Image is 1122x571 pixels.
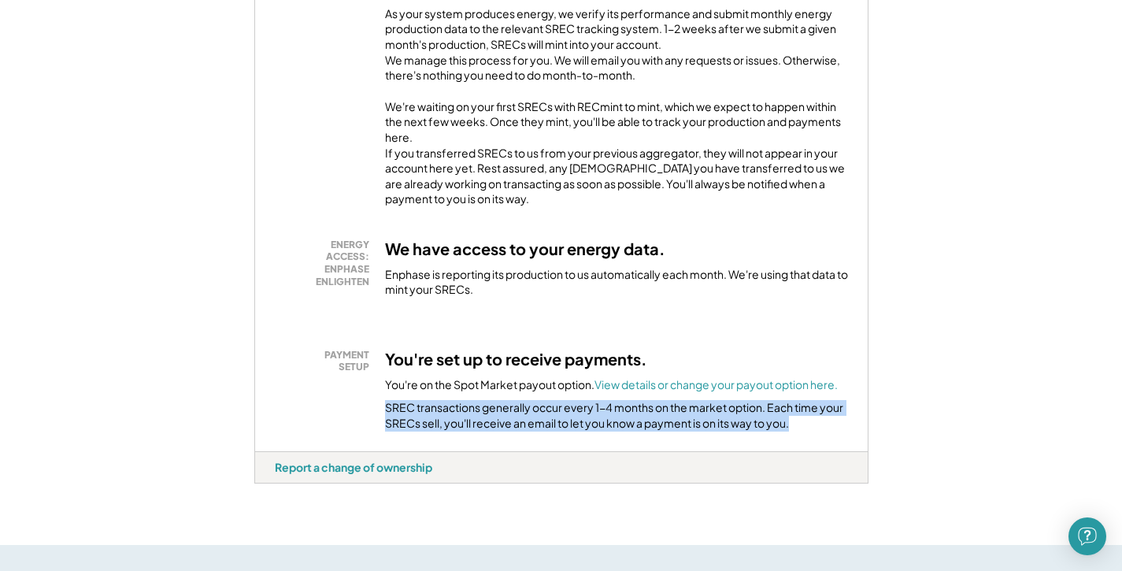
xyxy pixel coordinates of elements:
[385,239,665,259] h3: We have access to your energy data.
[385,267,848,298] div: Enphase is reporting its production to us automatically each month. We're using that data to mint...
[385,377,838,393] div: You're on the Spot Market payout option.
[385,349,647,369] h3: You're set up to receive payments.
[385,6,848,91] div: As your system produces energy, we verify its performance and submit monthly energy production da...
[594,377,838,391] a: View details or change your payout option here.
[275,460,432,474] div: Report a change of ownership
[1068,517,1106,555] div: Open Intercom Messenger
[283,349,369,373] div: PAYMENT SETUP
[283,239,369,287] div: ENERGY ACCESS: ENPHASE ENLIGHTEN
[385,400,848,431] div: SREC transactions generally occur every 1-4 months on the market option. Each time your SRECs sel...
[385,99,848,207] div: We're waiting on your first SRECs with RECmint to mint, which we expect to happen within the next...
[254,484,298,490] div: ygjpqmn0 - PA Solar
